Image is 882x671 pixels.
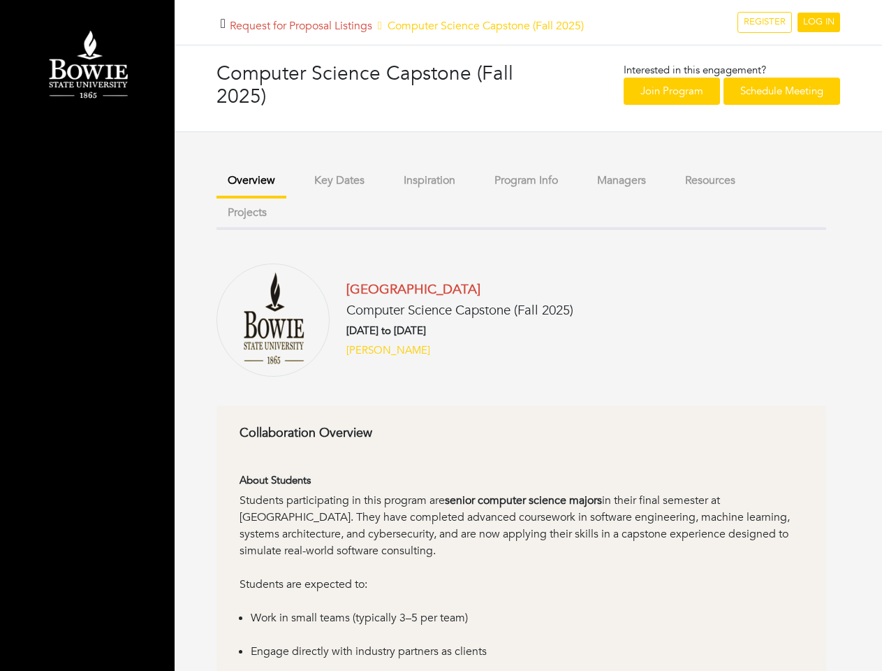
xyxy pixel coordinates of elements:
[240,492,803,576] div: Students participating in this program are in their final semester at [GEOGRAPHIC_DATA]. They hav...
[346,280,480,298] a: [GEOGRAPHIC_DATA]
[14,24,161,107] img: Bowie%20State%20University%20Logo.png
[624,62,840,78] p: Interested in this engagement?
[346,342,430,359] a: [PERSON_NAME]
[240,474,803,486] h6: About Students
[240,426,803,441] h6: Collaboration Overview
[483,166,569,196] button: Program Info
[230,20,584,33] h5: Computer Science Capstone (Fall 2025)
[251,609,803,643] li: Work in small teams (typically 3–5 per team)
[346,324,573,337] h6: [DATE] to [DATE]
[230,18,372,34] a: Request for Proposal Listings
[216,166,286,199] button: Overview
[216,62,529,109] h3: Computer Science Capstone (Fall 2025)
[216,264,330,377] img: Bowie%20State%20University%20Logo%20(1).png
[798,13,840,32] a: LOG IN
[674,166,747,196] button: Resources
[723,78,840,105] a: Schedule Meeting
[392,166,466,196] button: Inspiration
[445,493,602,508] strong: senior computer science majors
[586,166,657,196] button: Managers
[216,198,278,228] button: Projects
[346,303,573,319] h5: Computer Science Capstone (Fall 2025)
[240,576,803,609] div: Students are expected to:
[303,166,376,196] button: Key Dates
[737,12,792,33] a: REGISTER
[624,78,720,105] a: Join Program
